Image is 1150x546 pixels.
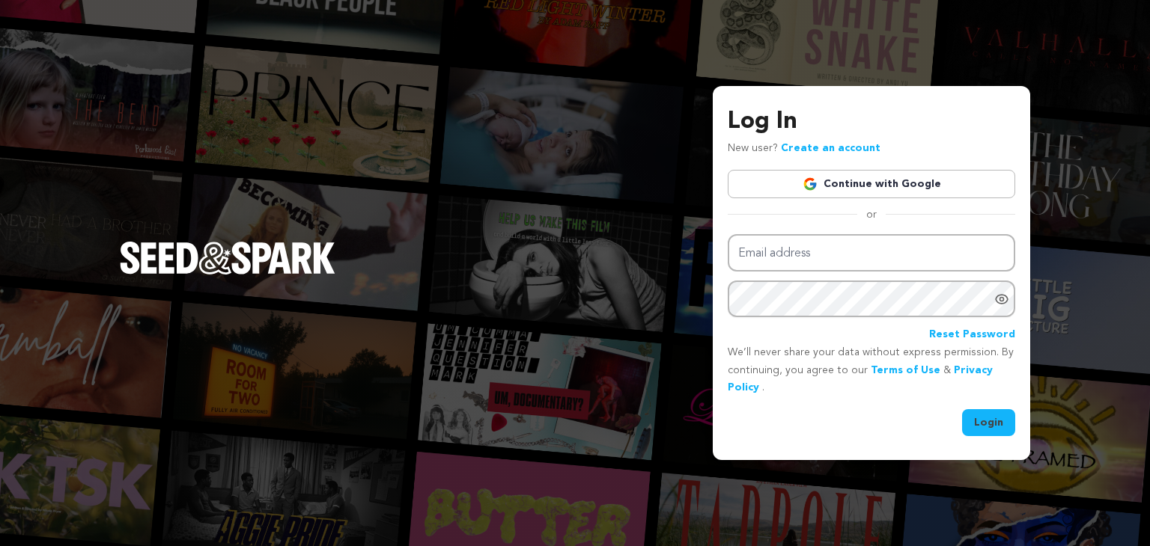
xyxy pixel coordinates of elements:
p: We’ll never share your data without express permission. By continuing, you agree to our & . [728,344,1015,397]
span: or [857,207,886,222]
a: Reset Password [929,326,1015,344]
img: Seed&Spark Logo [120,242,335,274]
input: Email address [728,234,1015,272]
a: Seed&Spark Homepage [120,242,335,304]
a: Create an account [781,143,880,153]
a: Terms of Use [871,365,940,375]
h3: Log In [728,104,1015,140]
a: Continue with Google [728,170,1015,198]
p: New user? [728,140,880,158]
a: Show password as plain text. Warning: this will display your password on the screen. [994,292,1009,307]
button: Login [962,409,1015,436]
img: Google logo [803,177,818,191]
